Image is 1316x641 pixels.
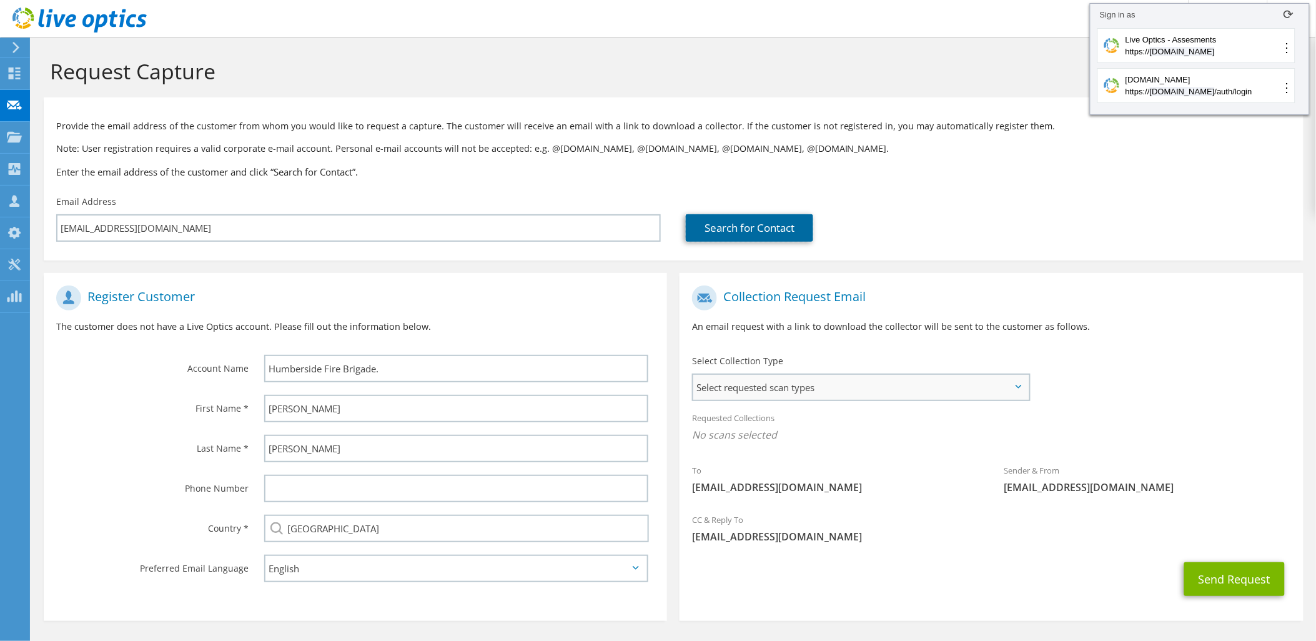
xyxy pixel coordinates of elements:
h1: Request Capture [50,58,1291,84]
label: Preferred Email Language [56,555,249,575]
p: Provide the email address of the customer from whom you would like to request a capture. The cust... [56,119,1291,133]
a: Search for Contact [686,214,813,242]
label: Phone Number [56,475,249,495]
label: Last Name * [56,435,249,455]
span: [EMAIL_ADDRESS][DOMAIN_NAME] [692,480,979,494]
div: Sender & From [992,457,1304,500]
span: Select requested scan types [693,375,1029,400]
h3: Enter the email address of the customer and click “Search for Contact”. [56,165,1291,179]
p: Note: User registration requires a valid corporate e-mail account. Personal e-mail accounts will ... [56,142,1291,156]
span: No scans selected [692,428,1290,442]
h1: Collection Request Email [692,286,1284,311]
div: CC & Reply To [680,507,1303,550]
label: Account Name [56,355,249,375]
button: Send Request [1184,562,1285,596]
label: Country * [56,515,249,535]
h1: Register Customer [56,286,648,311]
div: To [680,457,991,500]
label: First Name * [56,395,249,415]
label: Email Address [56,196,116,208]
p: An email request with a link to download the collector will be sent to the customer as follows. [692,320,1290,334]
span: [EMAIL_ADDRESS][DOMAIN_NAME] [692,530,1290,544]
span: [EMAIL_ADDRESS][DOMAIN_NAME] [1004,480,1291,494]
label: Select Collection Type [692,355,783,367]
div: Requested Collections [680,405,1303,451]
p: The customer does not have a Live Optics account. Please fill out the information below. [56,320,655,334]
